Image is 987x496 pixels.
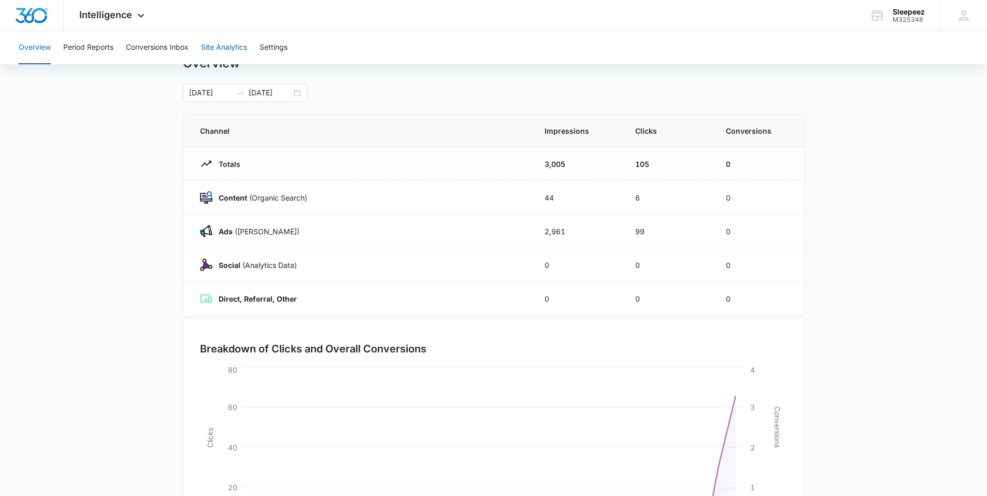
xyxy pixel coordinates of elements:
img: Social [200,259,212,271]
strong: Ads [219,227,233,236]
td: 0 [713,181,804,215]
td: 105 [623,147,713,181]
td: 44 [532,181,623,215]
td: 0 [713,147,804,181]
img: Content [200,191,212,204]
td: 0 [623,282,713,316]
td: 0 [713,215,804,248]
span: Impressions [545,125,610,136]
p: ([PERSON_NAME]) [212,226,299,237]
h3: Breakdown of Clicks and Overall Conversions [200,341,426,357]
input: End date [249,87,292,98]
strong: Direct, Referral, Other [219,294,297,303]
tspan: 2 [750,443,755,452]
div: account id [893,16,925,23]
tspan: 40 [228,443,237,452]
td: 6 [623,181,713,215]
p: Totals [212,159,240,169]
button: Conversions Inbox [126,31,189,64]
td: 0 [713,282,804,316]
tspan: Clicks [205,428,214,448]
span: Intelligence [79,9,132,20]
button: Site Analytics [201,31,247,64]
button: Settings [260,31,288,64]
strong: Social [219,261,240,270]
td: 99 [623,215,713,248]
p: (Organic Search) [212,192,307,203]
td: 0 [623,248,713,282]
tspan: 20 [228,483,237,492]
button: Overview [19,31,51,64]
span: swap-right [236,89,245,97]
tspan: 4 [750,365,755,374]
span: Channel [200,125,520,136]
tspan: Conversions [773,406,782,448]
td: 3,005 [532,147,623,181]
td: 0 [532,282,623,316]
tspan: 60 [228,403,237,412]
tspan: 1 [750,483,755,492]
img: Ads [200,225,212,237]
span: Clicks [635,125,701,136]
span: to [236,89,245,97]
tspan: 80 [228,365,237,374]
button: Period Reports [63,31,113,64]
tspan: 3 [750,403,755,412]
strong: Content [219,193,247,202]
p: (Analytics Data) [212,260,297,271]
span: Conversions [726,125,788,136]
td: 0 [532,248,623,282]
td: 0 [713,248,804,282]
input: Start date [189,87,232,98]
td: 2,961 [532,215,623,248]
div: account name [893,8,925,16]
